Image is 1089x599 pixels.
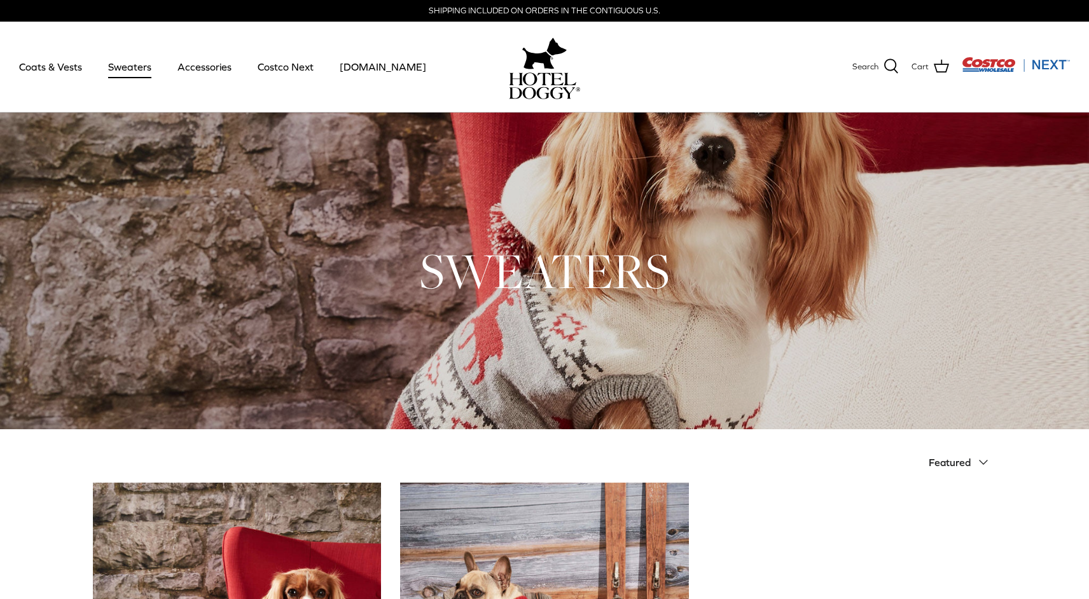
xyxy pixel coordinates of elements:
[8,45,94,88] a: Coats & Vests
[97,45,163,88] a: Sweaters
[509,34,580,99] a: hoteldoggy.com hoteldoggycom
[912,59,949,75] a: Cart
[166,45,243,88] a: Accessories
[328,45,438,88] a: [DOMAIN_NAME]
[962,65,1070,74] a: Visit Costco Next
[852,59,899,75] a: Search
[246,45,325,88] a: Costco Next
[929,457,971,468] span: Featured
[929,448,996,476] button: Featured
[852,60,878,74] span: Search
[509,72,580,99] img: hoteldoggycom
[93,240,996,302] h1: SWEATERS
[522,34,567,72] img: hoteldoggy.com
[912,60,929,74] span: Cart
[962,57,1070,72] img: Costco Next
